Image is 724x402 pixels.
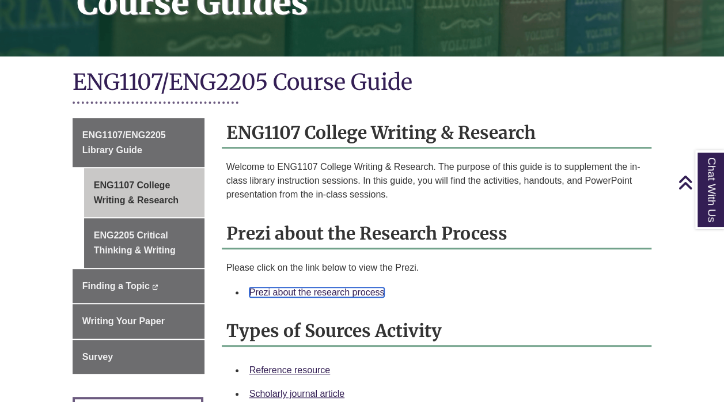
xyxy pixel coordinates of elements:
a: Scholarly journal article [249,389,344,399]
a: Prezi about the research process [249,287,385,297]
a: Finding a Topic [73,269,204,304]
a: Back to Top [678,175,721,190]
h2: Prezi about the Research Process [222,219,652,249]
a: Writing Your Paper [73,304,204,339]
span: Survey [82,352,113,362]
p: Welcome to ENG1107 College Writing & Research. The purpose of this guide is to supplement the in-... [226,160,647,202]
a: Reference resource [249,365,331,375]
a: ENG1107 College Writing & Research [84,168,204,217]
a: ENG2205 Critical Thinking & Writing [84,218,204,267]
a: Survey [73,340,204,374]
p: Please click on the link below to view the Prezi. [226,261,647,275]
i: This link opens in a new window [152,285,158,290]
a: ENG1107/ENG2205 Library Guide [73,118,204,167]
span: Finding a Topic [82,281,150,291]
h1: ENG1107/ENG2205 Course Guide [73,68,652,98]
span: Writing Your Paper [82,316,165,326]
h2: Types of Sources Activity [222,316,652,347]
span: ENG1107/ENG2205 Library Guide [82,130,166,155]
h2: ENG1107 College Writing & Research [222,118,652,149]
div: Guide Page Menu [73,118,204,374]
